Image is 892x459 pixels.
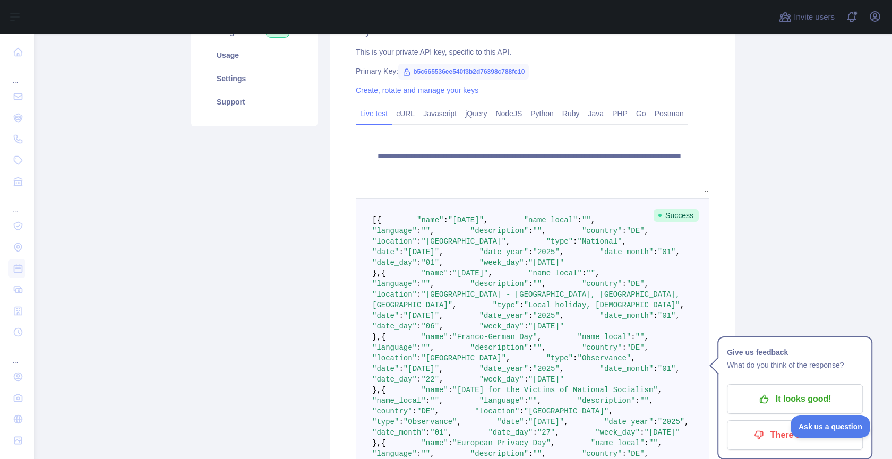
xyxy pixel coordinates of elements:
[421,280,430,288] span: ""
[519,407,524,415] span: :
[452,439,551,447] span: "European Privacy Day"
[675,365,680,373] span: ,
[479,396,524,405] span: "language"
[622,343,627,352] span: :
[524,407,609,415] span: "[GEOGRAPHIC_DATA]"
[470,449,528,458] span: "description"
[675,248,680,256] span: ,
[658,439,662,447] span: ,
[372,237,417,246] span: "location"
[457,418,461,426] span: ,
[632,105,650,122] a: Go
[506,237,510,246] span: ,
[658,311,676,320] span: "01"
[645,343,649,352] span: ,
[640,428,644,437] span: :
[533,343,542,352] span: ""
[600,248,654,256] span: "date_month"
[430,227,434,235] span: ,
[8,64,25,85] div: ...
[417,216,443,224] span: "name"
[524,375,528,384] span: :
[356,66,709,76] div: Primary Key:
[372,258,417,267] span: "date_day"
[484,216,488,224] span: ,
[653,365,657,373] span: :
[524,216,578,224] span: "name_local"
[372,439,381,447] span: },
[560,248,564,256] span: ,
[404,311,439,320] span: "[DATE]"
[204,67,305,90] a: Settings
[372,375,417,384] span: "date_day"
[578,333,631,341] span: "name_local"
[791,415,871,438] iframe: Toggle Customer Support
[528,280,533,288] span: :
[582,269,586,278] span: :
[372,396,426,405] span: "name_local"
[627,227,645,235] span: "DE"
[537,428,555,437] span: "27"
[372,311,399,320] span: "date"
[421,322,439,331] span: "06"
[573,237,577,246] span: :
[417,237,421,246] span: :
[421,449,430,458] span: ""
[404,418,457,426] span: "Observance"
[636,396,640,405] span: :
[537,333,542,341] span: ,
[533,428,537,437] span: :
[421,354,506,362] span: "[GEOGRAPHIC_DATA]"
[372,365,399,373] span: "date"
[372,216,376,224] span: [
[479,322,524,331] span: "week_day"
[524,301,680,309] span: "Local holiday, [DEMOGRAPHIC_DATA]"
[417,343,421,352] span: :
[439,375,443,384] span: ,
[658,365,676,373] span: "01"
[533,280,542,288] span: ""
[430,343,434,352] span: ,
[8,344,25,365] div: ...
[399,418,403,426] span: :
[528,258,564,267] span: "[DATE]"
[372,386,381,394] span: },
[622,237,627,246] span: ,
[506,354,510,362] span: ,
[794,11,835,23] span: Invite users
[448,439,452,447] span: :
[524,322,528,331] span: :
[533,311,560,320] span: "2025"
[658,418,684,426] span: "2025"
[448,428,452,437] span: ,
[372,248,399,256] span: "date"
[542,280,546,288] span: ,
[546,237,573,246] span: "type"
[419,105,461,122] a: Javascript
[497,418,524,426] span: "date"
[421,333,448,341] span: "name"
[491,105,526,122] a: NodeJS
[528,343,533,352] span: :
[582,449,622,458] span: "country"
[640,396,649,405] span: ""
[582,343,622,352] span: "country"
[421,227,430,235] span: ""
[578,396,636,405] span: "description"
[421,269,448,278] span: "name"
[421,258,439,267] span: "01"
[680,301,684,309] span: ,
[404,365,439,373] span: "[DATE]"
[356,47,709,57] div: This is your private API key, specific to this API.
[542,449,546,458] span: ,
[573,354,577,362] span: :
[653,311,657,320] span: :
[658,248,676,256] span: "01"
[582,216,591,224] span: ""
[542,343,546,352] span: ,
[372,280,417,288] span: "language"
[578,237,622,246] span: "National"
[443,216,448,224] span: :
[528,248,533,256] span: :
[372,354,417,362] span: "location"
